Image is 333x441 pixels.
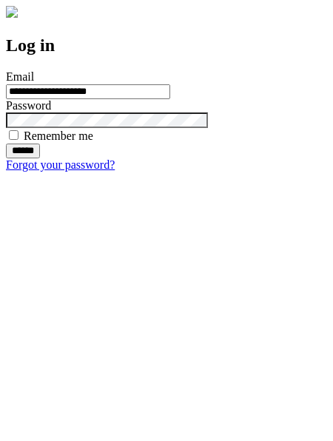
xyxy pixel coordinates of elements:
h2: Log in [6,36,327,55]
label: Remember me [24,129,93,142]
a: Forgot your password? [6,158,115,171]
img: logo-4e3dc11c47720685a147b03b5a06dd966a58ff35d612b21f08c02c0306f2b779.png [6,6,18,18]
label: Password [6,99,51,112]
label: Email [6,70,34,83]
